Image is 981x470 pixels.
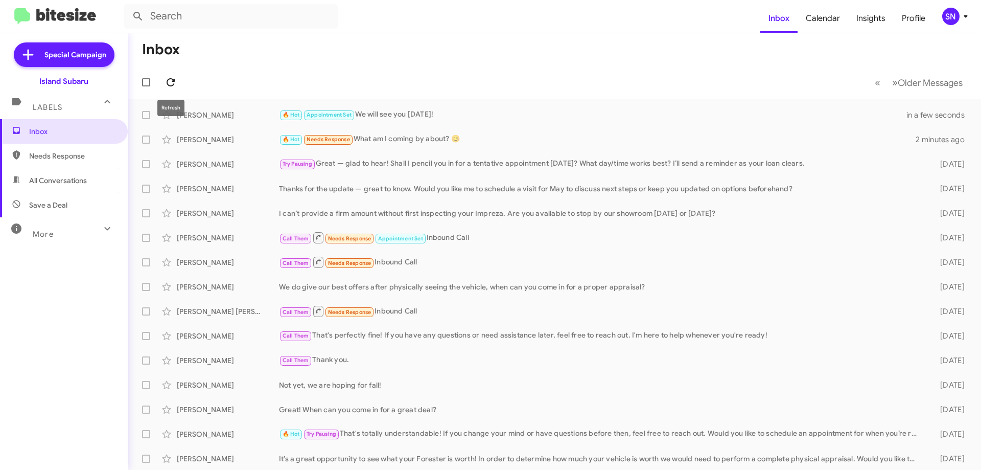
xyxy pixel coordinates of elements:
div: [DATE] [924,454,973,464]
button: Next [886,72,969,93]
div: What am I coming by about? 😊 [279,133,916,145]
div: [DATE] [924,380,973,390]
a: Special Campaign [14,42,114,67]
div: [PERSON_NAME] [177,331,279,341]
span: « [875,76,880,89]
span: Appointment Set [307,111,352,118]
div: [PERSON_NAME] [177,159,279,169]
span: 🔥 Hot [283,136,300,143]
div: [PERSON_NAME] [177,380,279,390]
h1: Inbox [142,41,180,58]
span: Inbox [29,126,116,137]
div: We do give our best offers after physically seeing the vehicle, when can you come in for a proper... [279,282,924,292]
div: Inbound Call [279,305,924,318]
span: Older Messages [898,77,963,88]
span: Call Them [283,357,309,364]
span: » [892,76,898,89]
span: Special Campaign [44,50,106,60]
a: Inbox [760,4,798,33]
span: All Conversations [29,175,87,186]
div: Not yet, we are hoping for fall! [279,380,924,390]
div: [DATE] [924,282,973,292]
span: Call Them [283,309,309,316]
div: [PERSON_NAME] [177,110,279,120]
div: We will see you [DATE]! [279,109,912,121]
div: [PERSON_NAME] [177,135,279,145]
div: [PERSON_NAME] [177,405,279,415]
div: Refresh [157,100,184,116]
span: 🔥 Hot [283,431,300,437]
div: Thank you. [279,354,924,366]
button: SN [933,8,970,25]
div: 2 minutes ago [916,135,973,145]
a: Insights [848,4,894,33]
div: Island Subaru [39,76,88,86]
span: Labels [33,103,62,112]
button: Previous [869,72,886,93]
div: [PERSON_NAME] [177,355,279,366]
span: Needs Response [307,136,350,143]
div: [PERSON_NAME] [177,257,279,267]
span: Call Them [283,332,309,339]
div: Great! When can you come in for a great deal? [279,405,924,415]
div: Thanks for the update — great to know. Would you like me to schedule a visit for May to discuss n... [279,184,924,194]
span: Needs Response [328,235,371,242]
span: Call Them [283,260,309,266]
div: That's perfectly fine! If you have any questions or need assistance later, feel free to reach out... [279,330,924,342]
a: Profile [894,4,933,33]
div: in a few seconds [912,110,973,120]
div: I can’t provide a firm amount without first inspecting your Impreza. Are you available to stop by... [279,208,924,218]
span: Needs Response [29,151,116,161]
div: [PERSON_NAME] [177,184,279,194]
div: It’s a great opportunity to see what your Forester is worth! In order to determine how much your ... [279,454,924,464]
div: [DATE] [924,184,973,194]
div: [DATE] [924,233,973,243]
div: [DATE] [924,208,973,218]
div: [DATE] [924,159,973,169]
div: [DATE] [924,331,973,341]
span: Save a Deal [29,200,67,210]
div: [DATE] [924,429,973,439]
span: Needs Response [328,260,371,266]
div: Inbound Call [279,231,924,244]
span: More [33,230,54,239]
div: [DATE] [924,306,973,317]
div: Great — glad to hear! Shall I pencil you in for a tentative appointment [DATE]? What day/time wor... [279,158,924,170]
div: That's totally understandable! If you change your mind or have questions before then, feel free t... [279,428,924,440]
a: Calendar [798,4,848,33]
div: [PERSON_NAME] [PERSON_NAME] [177,306,279,317]
div: [PERSON_NAME] [177,429,279,439]
div: [PERSON_NAME] [177,454,279,464]
div: [DATE] [924,405,973,415]
nav: Page navigation example [869,72,969,93]
span: Try Pausing [283,161,312,167]
div: [PERSON_NAME] [177,233,279,243]
div: Inbound Call [279,256,924,268]
div: [PERSON_NAME] [177,282,279,292]
span: 🔥 Hot [283,111,300,118]
div: [PERSON_NAME] [177,208,279,218]
div: SN [942,8,960,25]
div: [DATE] [924,257,973,267]
input: Search [124,4,338,29]
span: Call Them [283,235,309,242]
span: Needs Response [328,309,371,316]
span: Try Pausing [307,431,336,437]
span: Appointment Set [378,235,423,242]
div: [DATE] [924,355,973,366]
